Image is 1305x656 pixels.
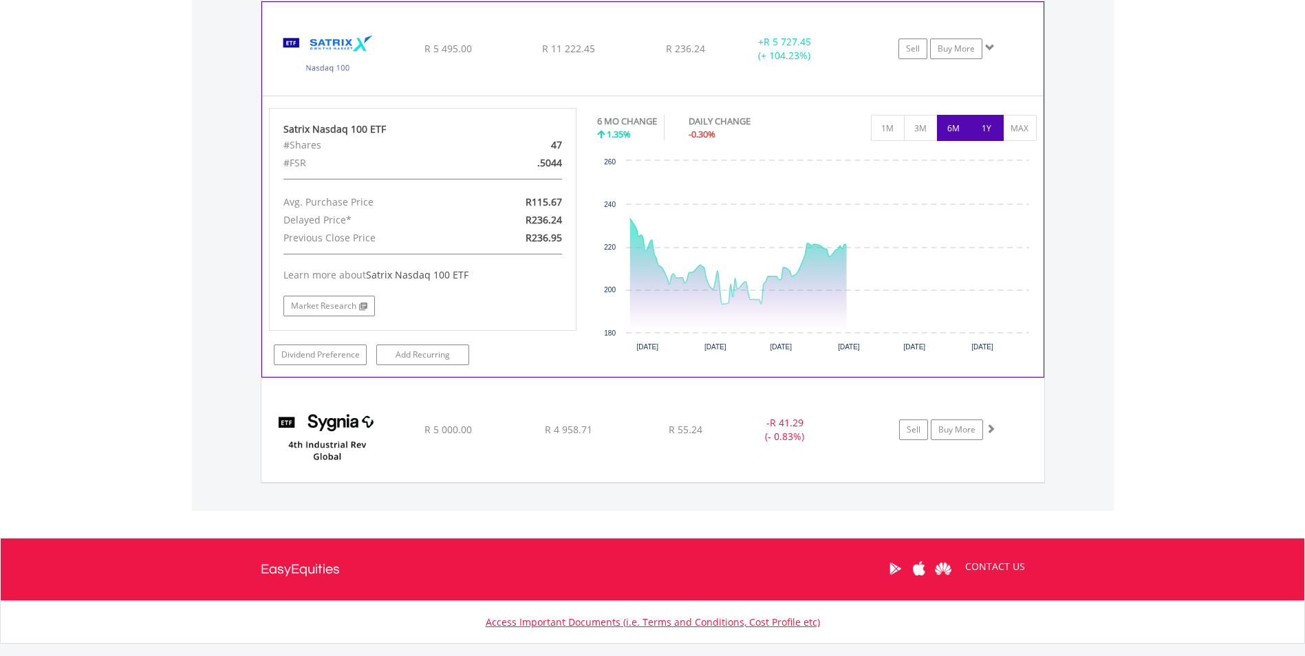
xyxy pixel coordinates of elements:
a: Buy More [931,419,983,440]
div: Previous Close Price [273,229,473,247]
div: 47 [473,136,572,154]
div: DAILY CHANGE [689,115,799,128]
span: R 41.29 [770,416,804,429]
button: 3M [904,115,938,141]
span: R 236.24 [666,42,705,55]
a: Sell [898,39,927,59]
a: Huawei [931,547,956,590]
text: [DATE] [636,343,658,351]
text: [DATE] [704,343,726,351]
img: TFSA.SYG4IR.png [268,395,387,478]
span: R 4 958.71 [545,423,592,436]
a: Access Important Documents (i.e. Terms and Conditions, Cost Profile etc) [486,615,820,628]
a: CONTACT US [956,547,1035,586]
svg: Interactive chart [597,154,1036,360]
span: 1.35% [607,128,631,140]
button: 1M [871,115,905,141]
text: [DATE] [770,343,792,351]
span: R 5 727.45 [764,35,811,48]
text: [DATE] [838,343,860,351]
text: [DATE] [971,343,993,351]
img: TFSA.STXNDQ.png [269,19,387,92]
div: #FSR [273,154,473,172]
div: Chart. Highcharts interactive chart. [597,154,1037,360]
div: Delayed Price* [273,211,473,229]
span: Satrix Nasdaq 100 ETF [366,268,468,281]
a: Sell [899,419,928,440]
div: Satrix Nasdaq 100 ETF [283,122,563,136]
text: 260 [604,158,616,166]
a: Google Play [883,547,907,590]
text: 220 [604,243,616,251]
div: Avg. Purchase Price [273,193,473,211]
div: Learn more about [283,268,563,282]
div: - (- 0.83%) [733,416,837,444]
div: 6 MO CHANGE [597,115,657,128]
text: 180 [604,329,616,337]
text: 240 [604,201,616,208]
span: -0.30% [689,128,715,140]
button: 1Y [970,115,1004,141]
span: R236.24 [526,213,562,226]
a: Buy More [930,39,982,59]
span: R 11 222.45 [542,42,595,55]
a: Dividend Preference [274,345,367,365]
span: R115.67 [526,195,562,208]
a: EasyEquities [261,538,340,600]
text: 200 [604,286,616,294]
span: R 55.24 [669,423,702,436]
button: 6M [937,115,971,141]
span: R236.95 [526,231,562,244]
text: [DATE] [904,343,926,351]
div: .5044 [473,154,572,172]
span: R 5 000.00 [424,423,472,436]
a: Apple [907,547,931,590]
div: + (+ 104.23%) [733,35,836,63]
button: MAX [1003,115,1037,141]
a: Market Research [283,296,375,316]
a: Add Recurring [376,345,469,365]
div: #Shares [273,136,473,154]
span: R 5 495.00 [424,42,472,55]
